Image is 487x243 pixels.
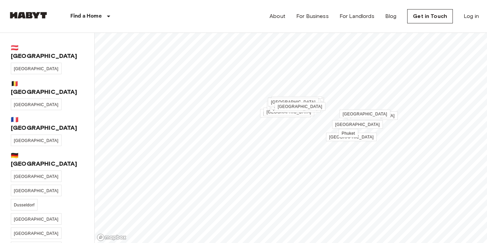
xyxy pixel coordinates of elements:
div: Map marker [332,121,383,128]
span: [GEOGRAPHIC_DATA] [329,135,374,140]
a: [GEOGRAPHIC_DATA] [11,135,62,146]
span: 🇧🇪 [GEOGRAPHIC_DATA] [11,80,84,96]
span: [GEOGRAPHIC_DATA] [14,102,59,107]
a: About [270,12,285,20]
div: Map marker [267,102,318,109]
div: Map marker [260,110,311,117]
span: [GEOGRAPHIC_DATA] [278,104,322,109]
a: [GEOGRAPHIC_DATA] [263,108,314,116]
a: [GEOGRAPHIC_DATA] [268,98,319,106]
a: Log in [464,12,479,20]
a: [GEOGRAPHIC_DATA] [11,170,62,182]
span: [GEOGRAPHIC_DATA] [276,101,320,105]
span: Dusseldorf [14,203,34,207]
a: Phuket [339,129,358,138]
a: [GEOGRAPHIC_DATA] [11,185,62,196]
div: Map marker [270,100,320,107]
a: Blog [385,12,397,20]
span: [GEOGRAPHIC_DATA] [14,66,59,71]
a: [GEOGRAPHIC_DATA] [11,63,62,74]
a: For Business [296,12,329,20]
div: Map marker [268,99,319,106]
span: [GEOGRAPHIC_DATA] [14,174,59,179]
span: [GEOGRAPHIC_DATA] [14,138,59,143]
div: Map marker [270,105,321,112]
span: [GEOGRAPHIC_DATA] [14,217,59,222]
div: Map marker [347,113,398,120]
a: [GEOGRAPHIC_DATA] [340,110,390,118]
div: Map marker [272,103,323,110]
div: Map marker [326,134,377,141]
a: [GEOGRAPHIC_DATA] [11,227,62,239]
a: [GEOGRAPHIC_DATA] [11,99,62,110]
a: [GEOGRAPHIC_DATA] [270,104,321,113]
div: Map marker [340,111,390,118]
div: Map marker [263,109,314,116]
a: [GEOGRAPHIC_DATA] [267,101,318,109]
span: [GEOGRAPHIC_DATA] [335,122,380,127]
span: [GEOGRAPHIC_DATA] [263,111,308,116]
span: [GEOGRAPHIC_DATA] [271,100,316,105]
div: Map marker [271,102,322,109]
span: [GEOGRAPHIC_DATA] [14,188,59,193]
img: Habyt [8,12,49,19]
div: Map marker [339,130,358,137]
a: [GEOGRAPHIC_DATA] [275,102,325,111]
span: [GEOGRAPHIC_DATA] [14,231,59,236]
div: Map marker [271,98,322,105]
a: [GEOGRAPHIC_DATA] [332,120,383,129]
a: [GEOGRAPHIC_DATA] [271,97,322,105]
span: 🇦🇹 [GEOGRAPHIC_DATA] [11,44,84,60]
a: Dusseldorf [11,199,38,210]
a: [GEOGRAPHIC_DATA] [11,213,62,225]
span: 🇩🇪 [GEOGRAPHIC_DATA] [11,151,84,168]
span: Phuket [342,131,355,136]
a: [GEOGRAPHIC_DATA] [260,109,311,118]
div: Map marker [275,103,325,110]
span: [GEOGRAPHIC_DATA] [350,114,395,118]
span: 🇫🇷 [GEOGRAPHIC_DATA] [11,116,84,132]
span: [GEOGRAPHIC_DATA] [266,110,311,115]
a: For Landlords [340,12,374,20]
p: Find a Home [70,12,102,20]
a: Get in Touch [407,9,453,23]
a: [GEOGRAPHIC_DATA] [268,98,319,106]
a: Mapbox logo [97,234,126,241]
span: [GEOGRAPHIC_DATA] [343,112,387,117]
a: [GEOGRAPHIC_DATA] [326,133,377,141]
